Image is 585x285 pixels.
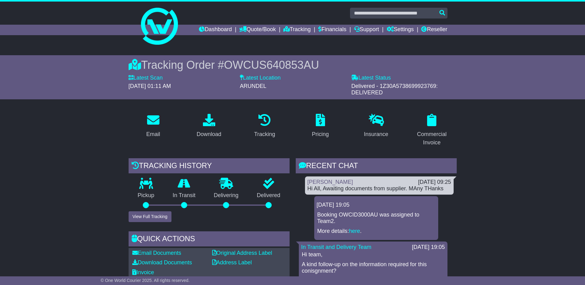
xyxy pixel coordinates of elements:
[212,250,272,256] a: Original Address Label
[360,112,392,141] a: Insurance
[387,25,414,35] a: Settings
[418,179,451,186] div: [DATE] 09:25
[199,25,232,35] a: Dashboard
[163,192,205,199] p: In Transit
[132,259,192,266] a: Download Documents
[421,25,447,35] a: Reseller
[364,130,388,138] div: Insurance
[129,192,164,199] p: Pickup
[205,192,248,199] p: Delivering
[307,179,353,185] a: [PERSON_NAME]
[192,112,225,141] a: Download
[308,112,333,141] a: Pricing
[129,75,163,81] label: Latest Scan
[250,112,279,141] a: Tracking
[129,83,171,89] span: [DATE] 01:11 AM
[132,250,181,256] a: Email Documents
[224,59,319,71] span: OWCUS640853AU
[411,130,453,147] div: Commercial Invoice
[283,25,311,35] a: Tracking
[317,228,435,235] p: More details: .
[407,112,457,149] a: Commercial Invoice
[240,75,281,81] label: Latest Location
[129,158,290,175] div: Tracking history
[412,244,445,251] div: [DATE] 19:05
[351,83,438,96] span: Delivered - 1Z30A5738699923769: DELIVERED
[301,244,372,250] a: In Transit and Delivery Team
[317,212,435,225] p: Booking OWCID3000AU was assigned to Team2.
[248,192,290,199] p: Delivered
[101,278,190,283] span: © One World Courier 2025. All rights reserved.
[132,269,154,275] a: Invoice
[351,75,391,81] label: Latest Status
[129,211,171,222] button: View Full Tracking
[254,130,275,138] div: Tracking
[312,130,329,138] div: Pricing
[196,130,221,138] div: Download
[318,25,346,35] a: Financials
[240,83,266,89] span: ARUNDEL
[239,25,276,35] a: Quote/Book
[317,202,436,209] div: [DATE] 19:05
[142,112,164,141] a: Email
[354,25,379,35] a: Support
[349,228,360,234] a: here
[302,251,444,258] p: Hi team,
[129,58,457,72] div: Tracking Order #
[146,130,160,138] div: Email
[302,261,444,275] p: A kind follow-up on the information required for this conisgnment?
[307,185,451,192] div: Hi All, Awaiting documents from supplier. MAny THanks
[212,259,252,266] a: Address Label
[296,158,457,175] div: RECENT CHAT
[129,231,290,248] div: Quick Actions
